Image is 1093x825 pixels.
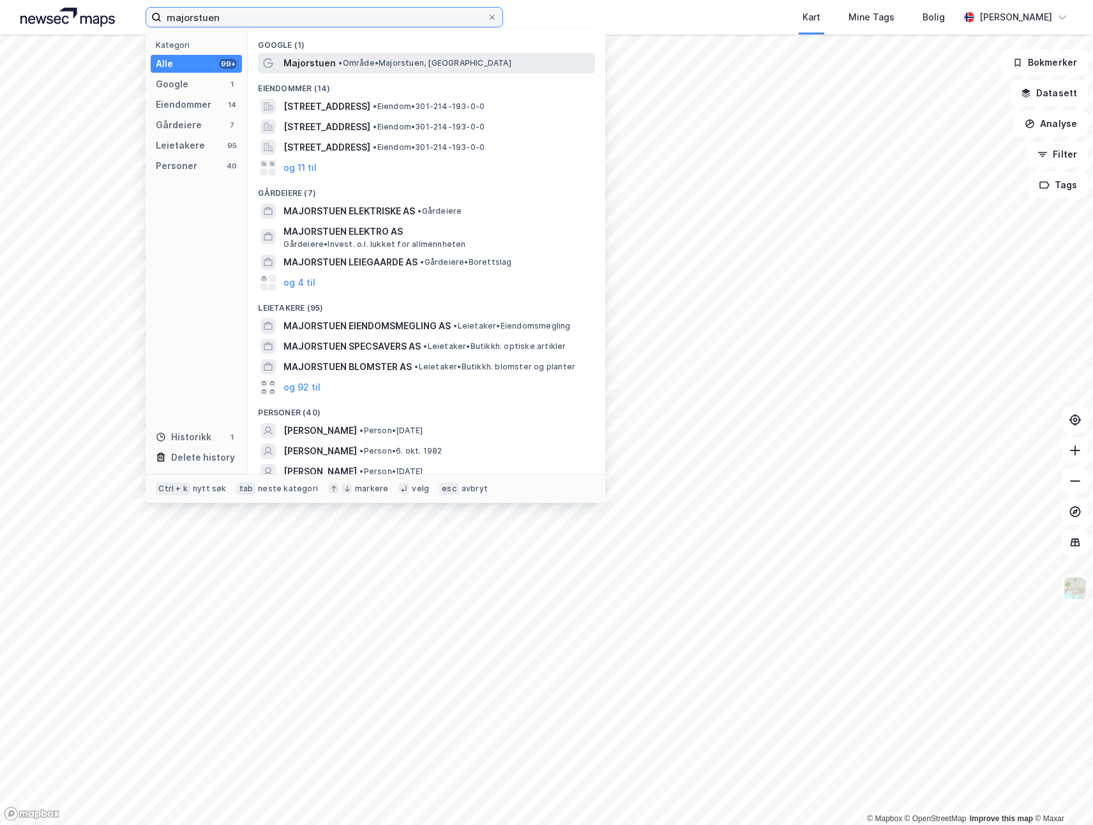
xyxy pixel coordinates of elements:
[283,443,357,459] span: [PERSON_NAME]
[283,239,465,249] span: Gårdeiere • Invest. o.l. lukket for allmennheten
[359,426,423,436] span: Person • [DATE]
[418,206,462,216] span: Gårdeiere
[423,341,566,352] span: Leietaker • Butikkh. optiske artikler
[373,142,485,152] span: Eiendom • 301-214-193-0-0
[248,398,605,420] div: Personer (40)
[867,814,902,823] a: Mapbox
[283,339,421,354] span: MAJORSTUEN SPECSAVERS AS
[359,446,363,456] span: •
[193,484,227,494] div: nytt søk
[227,161,237,171] div: 40
[156,77,188,92] div: Google
[462,484,488,494] div: avbryt
[923,10,945,25] div: Bolig
[1063,576,1087,600] img: Z
[1029,764,1093,825] iframe: Chat Widget
[156,482,190,495] div: Ctrl + k
[1029,172,1088,198] button: Tags
[848,10,894,25] div: Mine Tags
[283,423,357,438] span: [PERSON_NAME]
[227,79,237,89] div: 1
[439,482,459,495] div: esc
[283,160,317,175] button: og 11 til
[373,142,377,152] span: •
[227,432,237,442] div: 1
[283,380,320,395] button: og 92 til
[248,73,605,96] div: Eiendommer (14)
[227,140,237,151] div: 95
[156,429,211,445] div: Historikk
[359,466,363,476] span: •
[283,255,418,270] span: MAJORSTUEN LEIEGAARDE AS
[20,8,115,27] img: logo.a4113a55bc3d86da70a041830d287a7e.svg
[156,97,211,112] div: Eiendommer
[1027,142,1088,167] button: Filter
[156,56,173,71] div: Alle
[248,30,605,53] div: Google (1)
[171,450,235,465] div: Delete history
[283,359,412,375] span: MAJORSTUEN BLOMSTER AS
[227,100,237,110] div: 14
[156,40,242,50] div: Kategori
[979,10,1052,25] div: [PERSON_NAME]
[1014,111,1088,137] button: Analyse
[248,293,605,316] div: Leietakere (95)
[156,158,197,174] div: Personer
[283,275,315,290] button: og 4 til
[283,56,336,71] span: Majorstuen
[1002,50,1088,75] button: Bokmerker
[283,119,370,135] span: [STREET_ADDRESS]
[373,122,377,131] span: •
[283,318,451,334] span: MAJORSTUEN EIENDOMSMEGLING AS
[248,178,605,201] div: Gårdeiere (7)
[359,446,442,456] span: Person • 6. okt. 1982
[237,482,256,495] div: tab
[970,814,1033,823] a: Improve this map
[373,122,485,132] span: Eiendom • 301-214-193-0-0
[219,59,237,69] div: 99+
[420,257,424,267] span: •
[905,814,967,823] a: OpenStreetMap
[283,99,370,114] span: [STREET_ADDRESS]
[373,101,485,112] span: Eiendom • 301-214-193-0-0
[414,362,575,372] span: Leietaker • Butikkh. blomster og planter
[359,426,363,435] span: •
[338,58,511,68] span: Område • Majorstuen, [GEOGRAPHIC_DATA]
[423,341,427,351] span: •
[1029,764,1093,825] div: Kontrollprogram for chat
[414,362,418,371] span: •
[283,140,370,155] span: [STREET_ADDRESS]
[1010,80,1088,106] button: Datasett
[338,58,342,68] span: •
[803,10,820,25] div: Kart
[156,117,202,133] div: Gårdeiere
[162,8,487,27] input: Søk på adresse, matrikkel, gårdeiere, leietakere eller personer
[420,257,511,267] span: Gårdeiere • Borettslag
[453,321,570,331] span: Leietaker • Eiendomsmegling
[453,321,457,331] span: •
[227,120,237,130] div: 7
[156,138,205,153] div: Leietakere
[412,484,429,494] div: velg
[283,204,415,219] span: MAJORSTUEN ELEKTRISKE AS
[4,806,60,821] a: Mapbox homepage
[283,224,590,239] span: MAJORSTUEN ELEKTRO AS
[355,484,388,494] div: markere
[373,101,377,111] span: •
[283,464,357,479] span: [PERSON_NAME]
[359,466,423,477] span: Person • [DATE]
[418,206,421,216] span: •
[258,484,318,494] div: neste kategori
